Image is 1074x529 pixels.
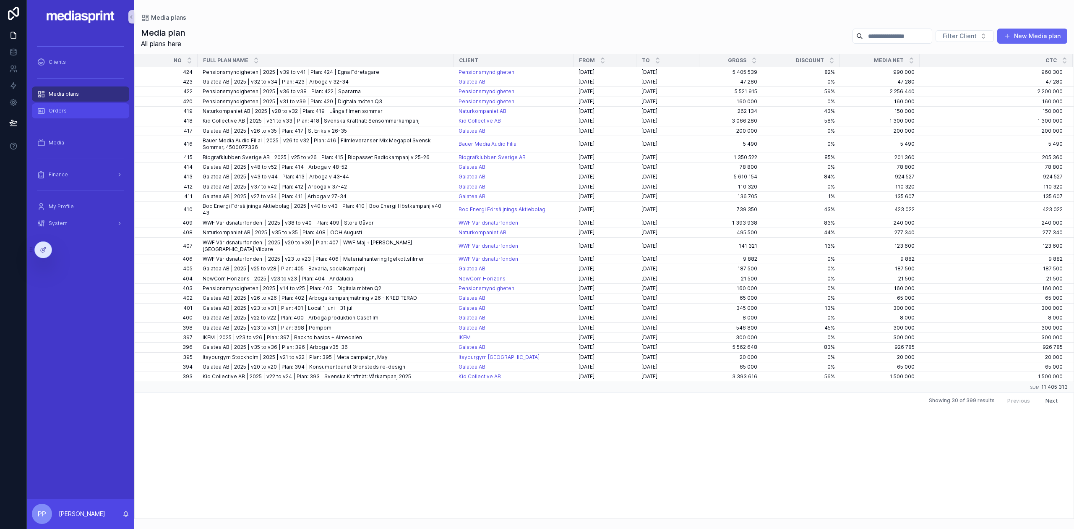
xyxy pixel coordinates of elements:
[459,79,485,85] span: Galatea AB
[203,79,448,85] a: Galatea AB | 2025 | v32 to v34 | Plan: 423 | Arboga v 32-34
[704,128,757,134] a: 200 000
[704,206,757,213] span: 739 350
[145,220,193,226] a: 409
[704,183,757,190] span: 110 320
[579,141,631,147] a: [DATE]
[203,98,448,105] a: Pensionsmyndigheten | 2025 | v31 to v39 | Plan: 420 | Digitala möten Q3
[145,79,193,85] span: 423
[704,141,757,147] span: 5 490
[459,108,568,115] a: Naturkompaniet AB
[920,69,1063,76] a: 960 300
[641,173,694,180] a: [DATE]
[145,88,193,95] a: 422
[920,88,1063,95] span: 2 200 000
[920,79,1063,85] span: 47 280
[767,206,835,213] a: 43%
[459,164,568,170] a: Galatea AB
[459,79,568,85] a: Galatea AB
[203,98,382,105] span: Pensionsmyndigheten | 2025 | v31 to v39 | Plan: 420 | Digitala möten Q3
[767,98,835,105] a: 0%
[49,203,74,210] span: My Profile
[704,154,757,161] a: 1 350 522
[579,98,631,105] a: [DATE]
[845,154,915,161] a: 201 360
[579,141,594,147] span: [DATE]
[920,154,1063,161] a: 205 360
[641,154,657,161] span: [DATE]
[767,118,835,124] a: 58%
[845,108,915,115] a: 150 000
[845,88,915,95] a: 2 256 440
[641,141,694,147] a: [DATE]
[641,220,657,226] span: [DATE]
[145,193,193,200] a: 411
[203,128,347,134] span: Galatea AB | 2025 | v26 to v35 | Plan: 417 | St Eriks v 26-35
[145,164,193,170] span: 414
[203,118,420,124] span: Kid Collective AB | 2025 | v31 to v33 | Plan: 418 | Svenska Kraftnät: Sensommarkampanj
[704,193,757,200] a: 136 705
[997,29,1067,44] button: New Media plan
[641,183,657,190] span: [DATE]
[459,118,568,124] a: Kid Collective AB
[203,193,448,200] a: Galatea AB | 2025 | v27 to v34 | Plan: 411 | Arboga v 27-34
[920,118,1063,124] a: 1 300 000
[32,199,129,214] a: My Profile
[579,118,594,124] span: [DATE]
[145,154,193,161] span: 415
[459,193,485,200] a: Galatea AB
[151,13,186,22] span: Media plans
[203,154,448,161] a: Biografklubben Sverige AB | 2025 | v25 to v26 | Plan: 415 | Biopasset Radiokampanj v 25-26
[641,220,694,226] a: [DATE]
[32,103,129,118] a: Orders
[579,206,594,213] span: [DATE]
[704,118,757,124] span: 3 066 280
[459,108,506,115] span: Naturkompaniet AB
[141,13,186,22] a: Media plans
[145,118,193,124] a: 418
[459,206,568,213] a: Boo Energi Försäljnings Aktiebolag
[704,220,757,226] a: 1 393 938
[145,206,193,213] span: 410
[579,173,631,180] a: [DATE]
[641,98,694,105] a: [DATE]
[49,139,64,146] span: Media
[704,88,757,95] a: 5 521 915
[459,69,514,76] a: Pensionsmyndigheten
[920,128,1063,134] span: 200 000
[704,69,757,76] span: 5 405 539
[579,183,631,190] a: [DATE]
[203,137,448,151] a: Bauer Media Audio Filial | 2025 | v26 to v32 | Plan: 416 | Filmleveranser Mix Megapol Svensk Somm...
[203,203,448,216] a: Boo Energi Försäljnings Aktiebolag | 2025 | v40 to v43 | Plan: 410 | Boo Energi Höstkampanj v40-43
[845,79,915,85] a: 47 280
[145,69,193,76] a: 424
[920,173,1063,180] a: 924 527
[145,128,193,134] a: 417
[767,141,835,147] span: 0%
[27,34,134,242] div: scrollable content
[459,98,514,105] span: Pensionsmyndigheten
[845,173,915,180] a: 924 527
[203,183,347,190] span: Galatea AB | 2025 | v37 to v42 | Plan: 412 | Arboga v 37-42
[641,193,694,200] a: [DATE]
[145,98,193,105] a: 420
[920,141,1063,147] a: 5 490
[767,173,835,180] a: 84%
[203,220,448,226] a: WWF Världsnaturfonden | 2025 | v38 to v40 | Plan: 409 | Stora Gåvor
[641,173,657,180] span: [DATE]
[641,79,657,85] span: [DATE]
[920,183,1063,190] a: 110 320
[579,79,631,85] a: [DATE]
[704,79,757,85] span: 47 280
[704,164,757,170] span: 78 800
[845,141,915,147] a: 5 490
